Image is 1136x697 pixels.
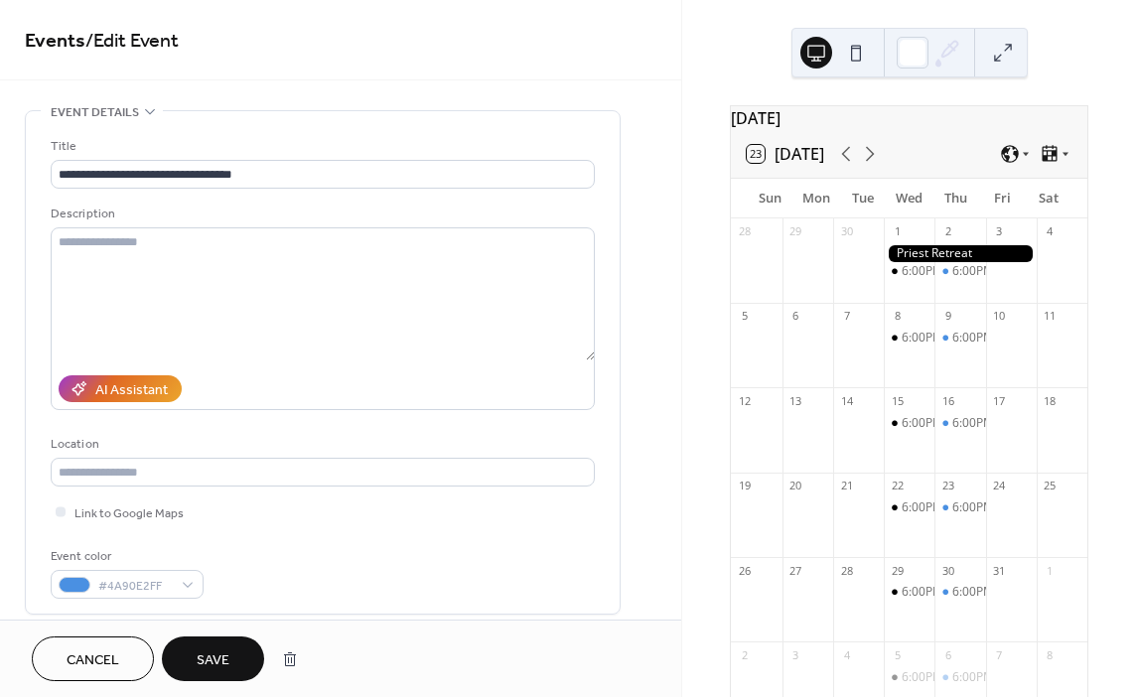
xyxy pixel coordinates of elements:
[1043,647,1058,662] div: 8
[934,330,985,347] div: 6:00PM Mass
[992,647,1007,662] div: 7
[890,393,905,408] div: 15
[731,106,1087,130] div: [DATE]
[788,224,803,239] div: 29
[979,179,1026,218] div: Fri
[839,309,854,324] div: 7
[85,22,179,61] span: / Edit Event
[51,102,139,123] span: Event details
[51,434,591,455] div: Location
[51,204,591,224] div: Description
[25,22,85,61] a: Events
[992,224,1007,239] div: 3
[934,263,985,280] div: 6:00PM Mass
[737,393,752,408] div: 12
[902,263,976,280] div: 6:00PM Mass
[934,584,985,601] div: 6:00PM Mass
[737,309,752,324] div: 5
[890,224,905,239] div: 1
[952,584,1027,601] div: 6:00PM Mass
[890,479,905,493] div: 22
[737,224,752,239] div: 28
[992,393,1007,408] div: 17
[32,636,154,681] button: Cancel
[737,479,752,493] div: 19
[1043,309,1058,324] div: 11
[59,375,182,402] button: AI Assistant
[747,179,793,218] div: Sun
[992,563,1007,578] div: 31
[1043,224,1058,239] div: 4
[197,650,229,671] span: Save
[952,499,1027,516] div: 6:00PM Mass
[51,136,591,157] div: Title
[886,179,932,218] div: Wed
[98,576,172,597] span: #4A90E2FF
[934,669,985,686] div: 6:00PM Mass
[940,224,955,239] div: 2
[940,309,955,324] div: 9
[737,647,752,662] div: 2
[788,563,803,578] div: 27
[940,479,955,493] div: 23
[788,309,803,324] div: 6
[884,245,1037,262] div: Priest Retreat
[902,584,976,601] div: 6:00PM Mass
[952,330,1027,347] div: 6:00PM Mass
[952,669,1027,686] div: 6:00PM Mass
[940,393,955,408] div: 16
[884,584,934,601] div: 6:00PM Mass
[884,415,934,432] div: 6:00PM Mass
[162,636,264,681] button: Save
[890,563,905,578] div: 29
[1043,393,1058,408] div: 18
[1025,179,1071,218] div: Sat
[839,224,854,239] div: 30
[884,330,934,347] div: 6:00PM Mass
[788,479,803,493] div: 20
[940,647,955,662] div: 6
[952,415,1027,432] div: 6:00PM Mass
[839,393,854,408] div: 14
[940,563,955,578] div: 30
[51,546,200,567] div: Event color
[788,647,803,662] div: 3
[952,263,1027,280] div: 6:00PM Mass
[992,479,1007,493] div: 24
[890,309,905,324] div: 8
[1043,563,1058,578] div: 1
[884,669,934,686] div: 6:00PM Mass
[840,179,887,218] div: Tue
[902,669,976,686] div: 6:00PM Mass
[884,263,934,280] div: 6:00PM Mass
[839,647,854,662] div: 4
[932,179,979,218] div: Thu
[839,479,854,493] div: 21
[74,503,184,524] span: Link to Google Maps
[740,140,831,168] button: 23[DATE]
[992,309,1007,324] div: 10
[95,380,168,401] div: AI Assistant
[890,647,905,662] div: 5
[839,563,854,578] div: 28
[902,415,976,432] div: 6:00PM Mass
[902,499,976,516] div: 6:00PM Mass
[737,563,752,578] div: 26
[902,330,976,347] div: 6:00PM Mass
[934,499,985,516] div: 6:00PM Mass
[1043,479,1058,493] div: 25
[793,179,840,218] div: Mon
[934,415,985,432] div: 6:00PM Mass
[788,393,803,408] div: 13
[884,499,934,516] div: 6:00PM Mass
[67,650,119,671] span: Cancel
